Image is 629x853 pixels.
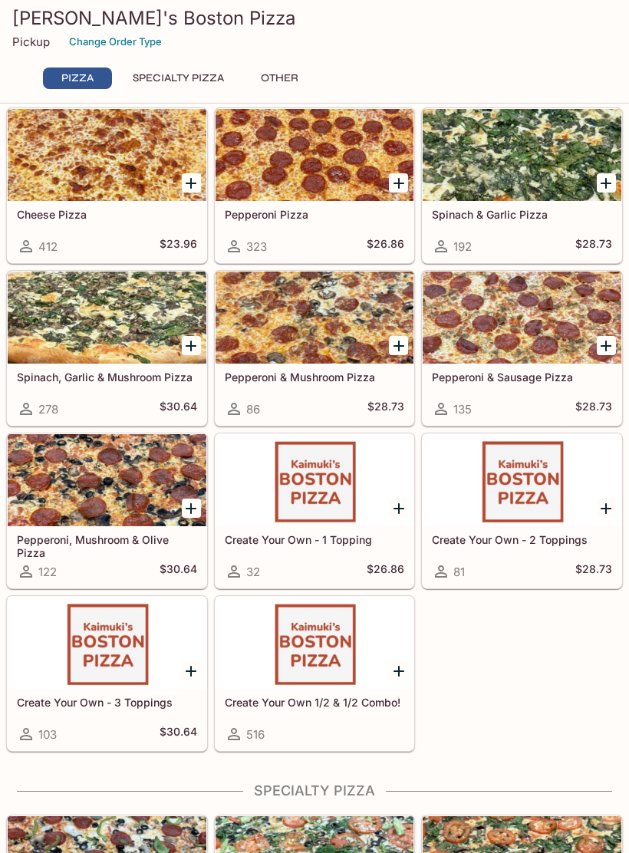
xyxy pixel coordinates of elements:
span: 103 [38,727,57,742]
button: Pizza [43,68,112,89]
h5: $28.73 [575,562,612,581]
a: Pepperoni Pizza323$26.86 [215,108,415,263]
a: Pepperoni, Mushroom & Olive Pizza122$30.64 [7,433,207,588]
span: 122 [38,565,57,579]
h5: Create Your Own - 2 Toppings [432,533,612,546]
h5: $30.64 [160,562,197,581]
a: Spinach & Garlic Pizza192$28.73 [422,108,622,263]
h5: $30.64 [160,725,197,743]
button: Other [245,68,314,89]
div: Pepperoni, Mushroom & Olive Pizza [8,434,206,526]
h5: $26.86 [367,562,404,581]
button: Add Create Your Own - 3 Toppings [182,661,201,680]
button: Add Spinach, Garlic & Mushroom Pizza [182,336,201,355]
a: Pepperoni & Mushroom Pizza86$28.73 [215,271,415,426]
a: Create Your Own - 3 Toppings103$30.64 [7,596,207,751]
a: Create Your Own - 1 Topping32$26.86 [215,433,415,588]
a: Pepperoni & Sausage Pizza135$28.73 [422,271,622,426]
span: 86 [246,402,260,417]
h5: Create Your Own - 3 Toppings [17,696,197,709]
a: Create Your Own - 2 Toppings81$28.73 [422,433,622,588]
span: 192 [453,239,472,254]
div: Create Your Own - 2 Toppings [423,434,621,526]
h5: Cheese Pizza [17,208,197,221]
h5: Spinach & Garlic Pizza [432,208,612,221]
span: 516 [246,727,265,742]
span: 81 [453,565,465,579]
a: Spinach, Garlic & Mushroom Pizza278$30.64 [7,271,207,426]
div: Create Your Own - 1 Topping [216,434,414,526]
button: Add Pepperoni & Sausage Pizza [597,336,616,355]
button: Add Pepperoni & Mushroom Pizza [389,336,408,355]
h5: Pepperoni, Mushroom & Olive Pizza [17,533,197,558]
div: Cheese Pizza [8,109,206,201]
div: Pepperoni & Sausage Pizza [423,272,621,364]
div: Spinach, Garlic & Mushroom Pizza [8,272,206,364]
button: Add Create Your Own - 2 Toppings [597,499,616,518]
div: Pepperoni Pizza [216,109,414,201]
h5: Create Your Own 1/2 & 1/2 Combo! [225,696,405,709]
span: 412 [38,239,58,254]
button: Add Pepperoni, Mushroom & Olive Pizza [182,499,201,518]
h5: Pepperoni & Mushroom Pizza [225,371,405,384]
p: Pickup [12,35,50,49]
button: Specialty Pizza [124,68,232,89]
div: Create Your Own 1/2 & 1/2 Combo! [216,597,414,689]
span: 323 [246,239,267,254]
div: Create Your Own - 3 Toppings [8,597,206,689]
span: 278 [38,402,58,417]
h5: $23.96 [160,237,197,255]
h5: Create Your Own - 1 Topping [225,533,405,546]
h5: $28.73 [575,237,612,255]
h5: Pepperoni Pizza [225,208,405,221]
span: 135 [453,402,472,417]
span: 32 [246,565,260,579]
h5: Spinach, Garlic & Mushroom Pizza [17,371,197,384]
div: Pepperoni & Mushroom Pizza [216,272,414,364]
button: Add Spinach & Garlic Pizza [597,173,616,193]
h5: $28.73 [367,400,404,418]
h3: [PERSON_NAME]'s Boston Pizza [12,6,617,30]
h5: $30.64 [160,400,197,418]
button: Change Order Type [62,30,169,54]
button: Add Create Your Own - 1 Topping [389,499,408,518]
h5: Pepperoni & Sausage Pizza [432,371,612,384]
button: Add Cheese Pizza [182,173,201,193]
h5: $28.73 [575,400,612,418]
a: Create Your Own 1/2 & 1/2 Combo!516 [215,596,415,751]
button: Add Create Your Own 1/2 & 1/2 Combo! [389,661,408,680]
h4: Specialty Pizza [6,782,623,799]
button: Add Pepperoni Pizza [389,173,408,193]
div: Spinach & Garlic Pizza [423,109,621,201]
h5: $26.86 [367,237,404,255]
a: Cheese Pizza412$23.96 [7,108,207,263]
